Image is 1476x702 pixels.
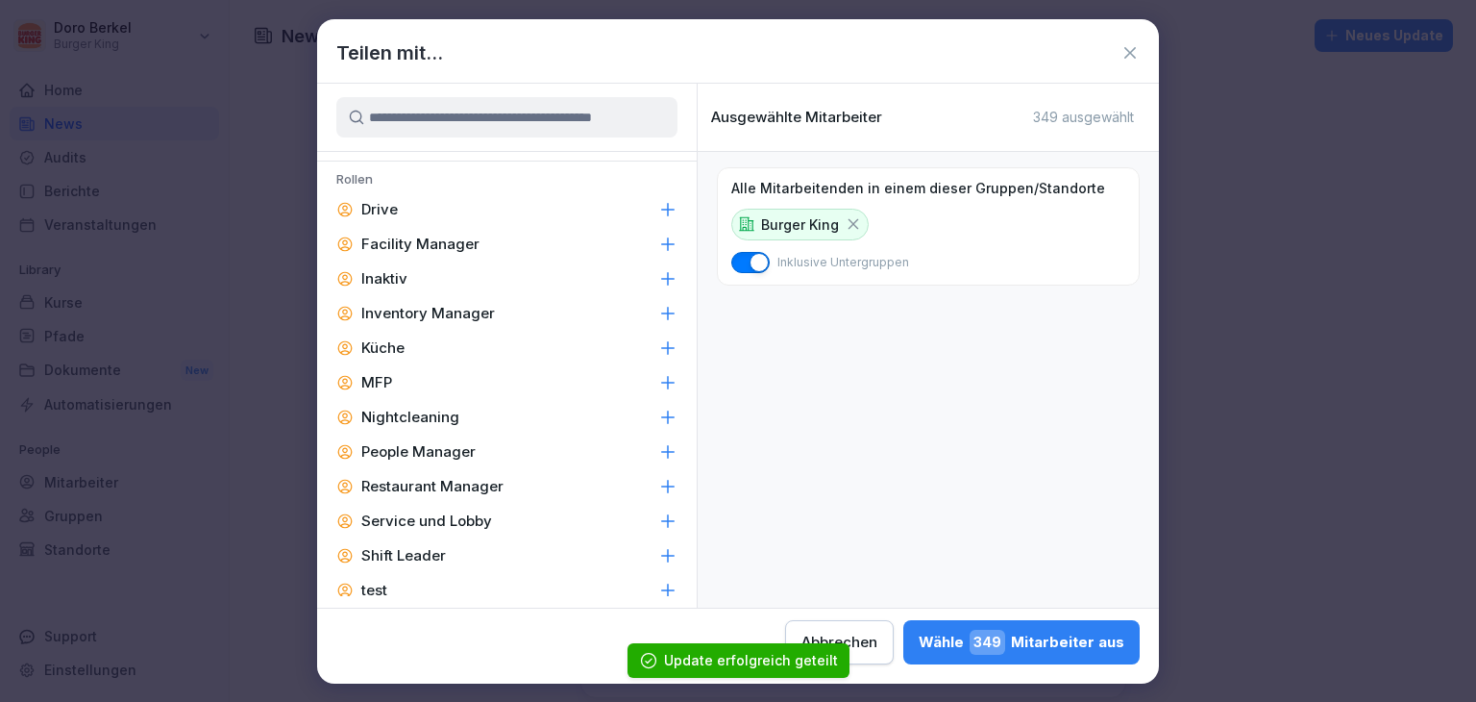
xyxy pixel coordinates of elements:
[785,620,894,664] button: Abbrechen
[361,200,398,219] p: Drive
[361,235,480,254] p: Facility Manager
[317,171,697,192] p: Rollen
[1033,109,1134,126] p: 349 ausgewählt
[361,477,504,496] p: Restaurant Manager
[731,180,1105,197] p: Alle Mitarbeitenden in einem dieser Gruppen/Standorte
[336,38,443,67] h1: Teilen mit...
[361,581,387,600] p: test
[361,512,492,531] p: Service und Lobby
[903,620,1140,664] button: Wähle349Mitarbeiter aus
[711,109,882,126] p: Ausgewählte Mitarbeiter
[801,632,877,653] div: Abbrechen
[919,630,1124,655] div: Wähle Mitarbeiter aus
[761,214,839,235] p: Burger King
[361,338,405,358] p: Küche
[361,373,392,392] p: MFP
[970,630,1005,655] span: 349
[777,254,909,271] p: Inklusive Untergruppen
[361,304,495,323] p: Inventory Manager
[361,269,407,288] p: Inaktiv
[361,442,476,462] p: People Manager
[361,546,446,565] p: Shift Leader
[361,408,459,427] p: Nightcleaning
